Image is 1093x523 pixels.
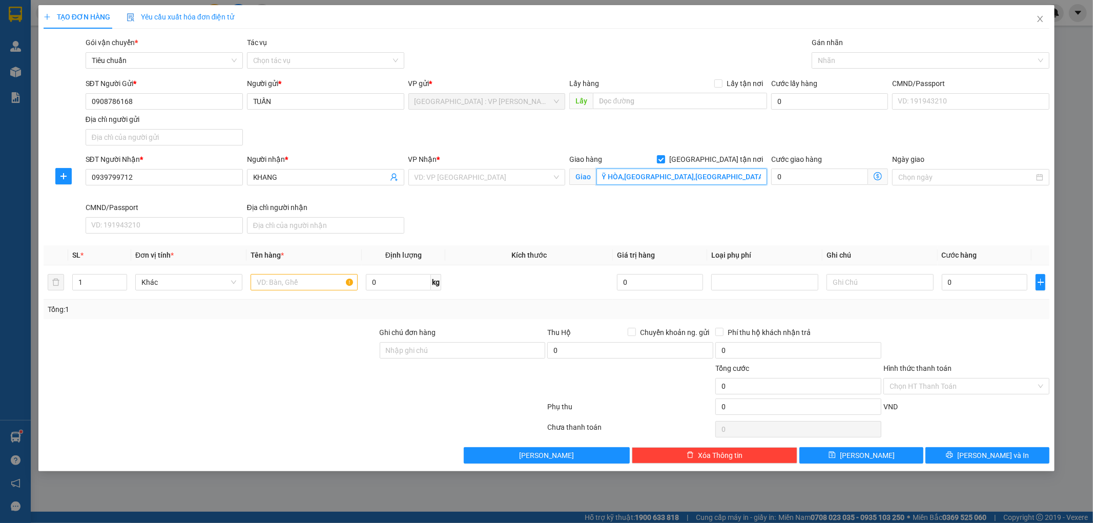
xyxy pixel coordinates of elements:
[593,93,767,109] input: Dọc đường
[127,13,135,22] img: icon
[898,172,1034,183] input: Ngày giao
[892,78,1049,89] div: CMND/Passport
[431,274,441,290] span: kg
[44,13,51,20] span: plus
[771,79,817,88] label: Cước lấy hàng
[723,78,767,89] span: Lấy tận nơi
[883,364,952,372] label: Hình thức thanh toán
[65,20,207,31] span: Ngày in phiếu: 13:36 ngày
[519,450,574,461] span: [PERSON_NAME]
[380,342,546,359] input: Ghi chú đơn hàng
[44,13,110,21] span: TẠO ĐƠN HÀNG
[48,304,422,315] div: Tổng: 1
[569,79,599,88] span: Lấy hàng
[1036,278,1045,286] span: plus
[569,169,596,185] span: Giao
[464,447,630,464] button: [PERSON_NAME]
[1036,274,1045,290] button: plus
[942,251,977,259] span: Cước hàng
[251,274,358,290] input: VD: Bàn, Ghế
[385,251,422,259] span: Định lượng
[247,217,404,234] input: Địa chỉ của người nhận
[547,328,571,337] span: Thu Hộ
[569,155,602,163] span: Giao hàng
[68,5,203,18] strong: PHIẾU DÁN LÊN HÀNG
[707,245,822,265] th: Loại phụ phí
[771,93,888,110] input: Cước lấy hàng
[632,447,798,464] button: deleteXóa Thông tin
[127,13,235,21] span: Yêu cầu xuất hóa đơn điện tử
[56,172,71,180] span: plus
[247,202,404,213] div: Địa chỉ người nhận
[415,94,560,109] span: Đà Nẵng : VP Thanh Khê
[380,328,436,337] label: Ghi chú đơn hàng
[724,327,815,338] span: Phí thu hộ khách nhận trả
[86,154,243,165] div: SĐT Người Nhận
[4,35,78,53] span: [PHONE_NUMBER]
[390,173,398,181] span: user-add
[48,274,64,290] button: delete
[86,129,243,145] input: Địa chỉ của người gửi
[1036,15,1044,23] span: close
[687,451,694,459] span: delete
[771,169,868,185] input: Cước giao hàng
[883,403,898,411] span: VND
[251,251,284,259] span: Tên hàng
[617,251,655,259] span: Giá trị hàng
[822,245,938,265] th: Ghi chú
[874,172,882,180] span: dollar-circle
[72,251,80,259] span: SL
[408,78,566,89] div: VP gửi
[141,275,236,290] span: Khác
[247,154,404,165] div: Người nhận
[698,450,743,461] span: Xóa Thông tin
[86,38,138,47] span: Gói vận chuyển
[1026,5,1055,34] button: Close
[946,451,953,459] span: printer
[408,155,437,163] span: VP Nhận
[247,78,404,89] div: Người gửi
[511,251,547,259] span: Kích thước
[829,451,836,459] span: save
[86,202,243,213] div: CMND/Passport
[135,251,174,259] span: Đơn vị tính
[4,62,157,76] span: Mã đơn: DNTK1309250009
[771,155,822,163] label: Cước giao hàng
[617,274,703,290] input: 0
[799,447,923,464] button: save[PERSON_NAME]
[840,450,895,461] span: [PERSON_NAME]
[247,38,267,47] label: Tác vụ
[665,154,767,165] span: [GEOGRAPHIC_DATA] tận nơi
[55,168,72,184] button: plus
[89,35,188,53] span: CÔNG TY TNHH CHUYỂN PHÁT NHANH BẢO AN
[86,114,243,125] div: Địa chỉ người gửi
[827,274,934,290] input: Ghi Chú
[892,155,924,163] label: Ngày giao
[715,364,749,372] span: Tổng cước
[925,447,1049,464] button: printer[PERSON_NAME] và In
[812,38,843,47] label: Gán nhãn
[547,401,715,419] div: Phụ thu
[569,93,593,109] span: Lấy
[596,169,767,185] input: Giao tận nơi
[92,53,237,68] span: Tiêu chuẩn
[547,422,715,440] div: Chưa thanh toán
[86,78,243,89] div: SĐT Người Gửi
[636,327,713,338] span: Chuyển khoản ng. gửi
[28,35,54,44] strong: CSKH:
[957,450,1029,461] span: [PERSON_NAME] và In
